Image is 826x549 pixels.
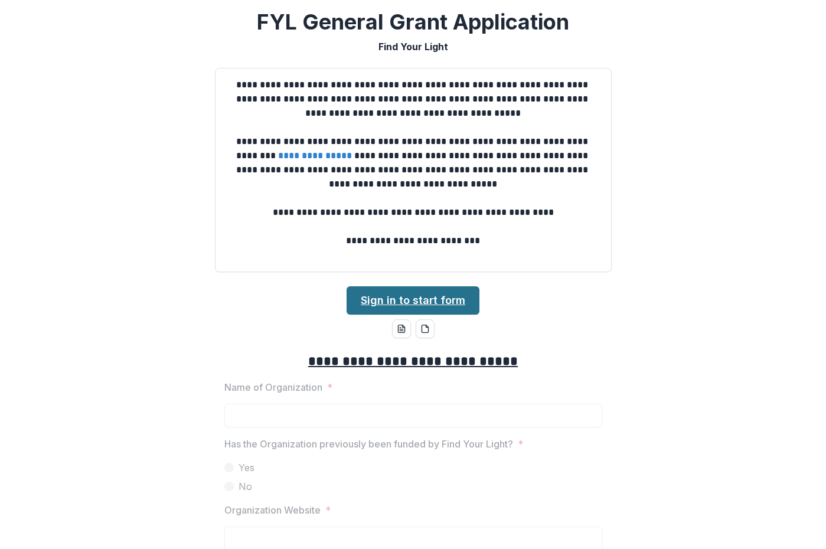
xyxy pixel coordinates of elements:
p: Name of Organization [224,380,322,394]
p: Find Your Light [378,40,448,54]
button: word-download [392,319,411,338]
p: Organization Website [224,503,321,517]
button: pdf-download [416,319,435,338]
h2: FYL General Grant Application [257,9,569,35]
a: Sign in to start form [347,286,479,315]
span: Yes [239,460,254,475]
span: No [239,479,252,494]
p: Has the Organization previously been funded by Find Your Light? [224,437,513,451]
